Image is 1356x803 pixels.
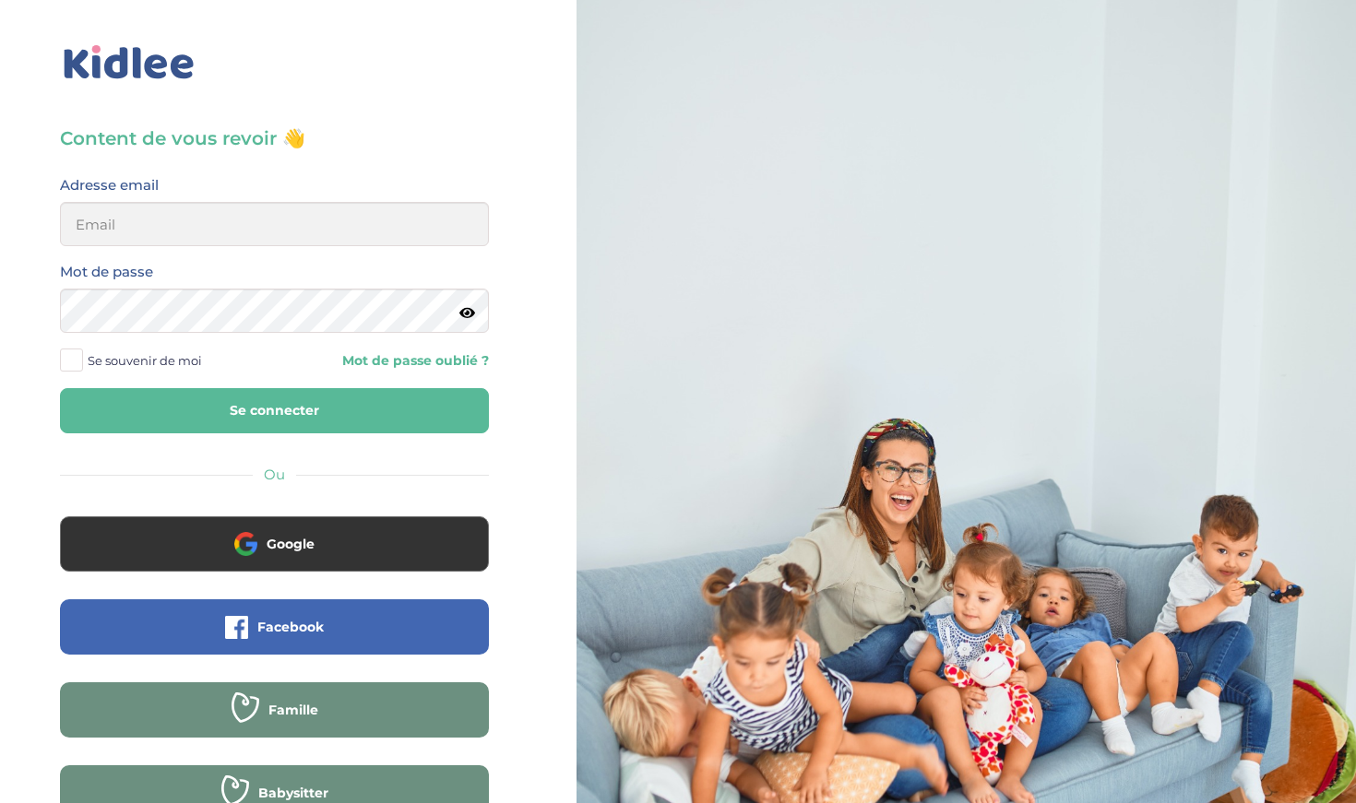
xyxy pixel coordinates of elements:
[268,701,318,719] span: Famille
[60,260,153,284] label: Mot de passe
[60,682,489,738] button: Famille
[234,532,257,555] img: google.png
[60,599,489,655] button: Facebook
[289,352,490,370] a: Mot de passe oublié ?
[225,616,248,639] img: facebook.png
[257,618,324,636] span: Facebook
[60,714,489,731] a: Famille
[60,173,159,197] label: Adresse email
[60,41,198,84] img: logo_kidlee_bleu
[60,125,489,151] h3: Content de vous revoir 👋
[258,784,328,802] span: Babysitter
[60,202,489,246] input: Email
[60,388,489,433] button: Se connecter
[60,548,489,565] a: Google
[267,535,315,553] span: Google
[264,466,285,483] span: Ou
[60,631,489,648] a: Facebook
[60,516,489,572] button: Google
[88,348,202,372] span: Se souvenir de moi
